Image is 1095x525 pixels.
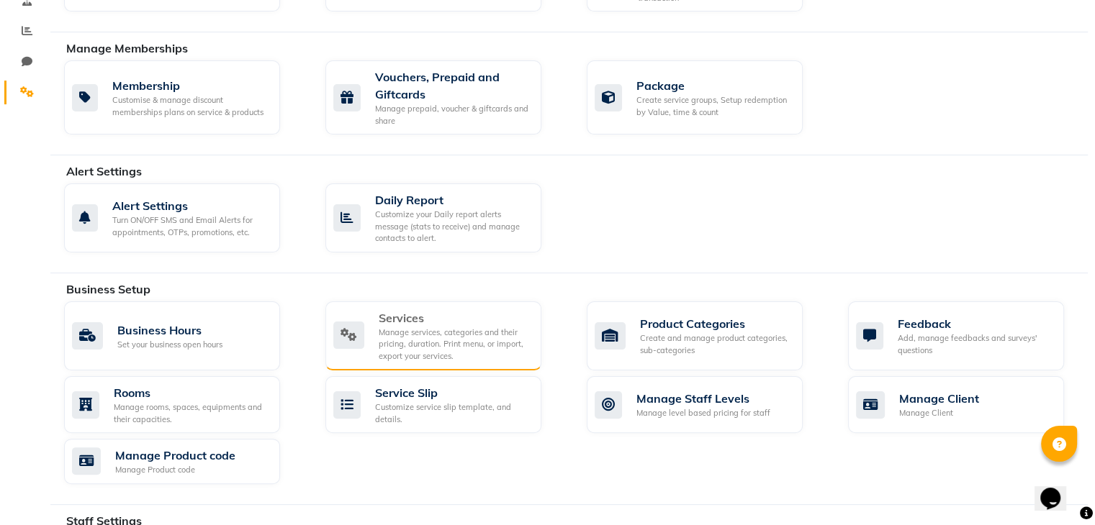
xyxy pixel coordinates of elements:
[112,214,269,238] div: Turn ON/OFF SMS and Email Alerts for appointments, OTPs, promotions, etc.
[115,464,235,476] div: Manage Product code
[587,376,826,433] a: Manage Staff LevelsManage level based pricing for staff
[112,197,269,214] div: Alert Settings
[64,183,304,252] a: Alert SettingsTurn ON/OFF SMS and Email Alerts for appointments, OTPs, promotions, etc.
[375,401,530,425] div: Customize service slip template, and details.
[636,77,791,94] div: Package
[636,390,770,407] div: Manage Staff Levels
[375,209,530,245] div: Customize your Daily report alerts message (stats to receive) and manage contacts to alert.
[640,332,791,356] div: Create and manage product categories, sub-categories
[325,376,565,433] a: Service SlipCustomize service slip template, and details.
[114,401,269,425] div: Manage rooms, spaces, equipments and their capacities.
[375,384,530,401] div: Service Slip
[117,321,222,339] div: Business Hours
[640,315,791,332] div: Product Categories
[64,301,304,371] a: Business HoursSet your business open hours
[898,315,1053,332] div: Feedback
[898,332,1053,356] div: Add, manage feedbacks and surveys' questions
[325,183,565,252] a: Daily ReportCustomize your Daily report alerts message (stats to receive) and manage contacts to ...
[375,191,530,209] div: Daily Report
[114,384,269,401] div: Rooms
[587,301,826,371] a: Product CategoriesCreate and manage product categories, sub-categories
[899,407,979,419] div: Manage Client
[64,376,304,433] a: RoomsManage rooms, spaces, equipments and their capacities.
[117,339,222,351] div: Set your business open hours
[848,301,1088,371] a: FeedbackAdd, manage feedbacks and surveys' questions
[379,309,530,327] div: Services
[115,447,235,464] div: Manage Product code
[325,60,565,134] a: Vouchers, Prepaid and GiftcardsManage prepaid, voucher & giftcards and share
[64,439,304,484] a: Manage Product codeManage Product code
[375,68,530,103] div: Vouchers, Prepaid and Giftcards
[636,94,791,118] div: Create service groups, Setup redemption by Value, time & count
[375,103,530,127] div: Manage prepaid, voucher & giftcards and share
[112,94,269,118] div: Customise & manage discount memberships plans on service & products
[379,327,530,362] div: Manage services, categories and their pricing, duration. Print menu, or import, export your servi...
[64,60,304,134] a: MembershipCustomise & manage discount memberships plans on service & products
[848,376,1088,433] a: Manage ClientManage Client
[899,390,979,407] div: Manage Client
[1035,467,1081,511] iframe: chat widget
[636,407,770,419] div: Manage level based pricing for staff
[112,77,269,94] div: Membership
[587,60,826,134] a: PackageCreate service groups, Setup redemption by Value, time & count
[325,301,565,371] a: ServicesManage services, categories and their pricing, duration. Print menu, or import, export yo...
